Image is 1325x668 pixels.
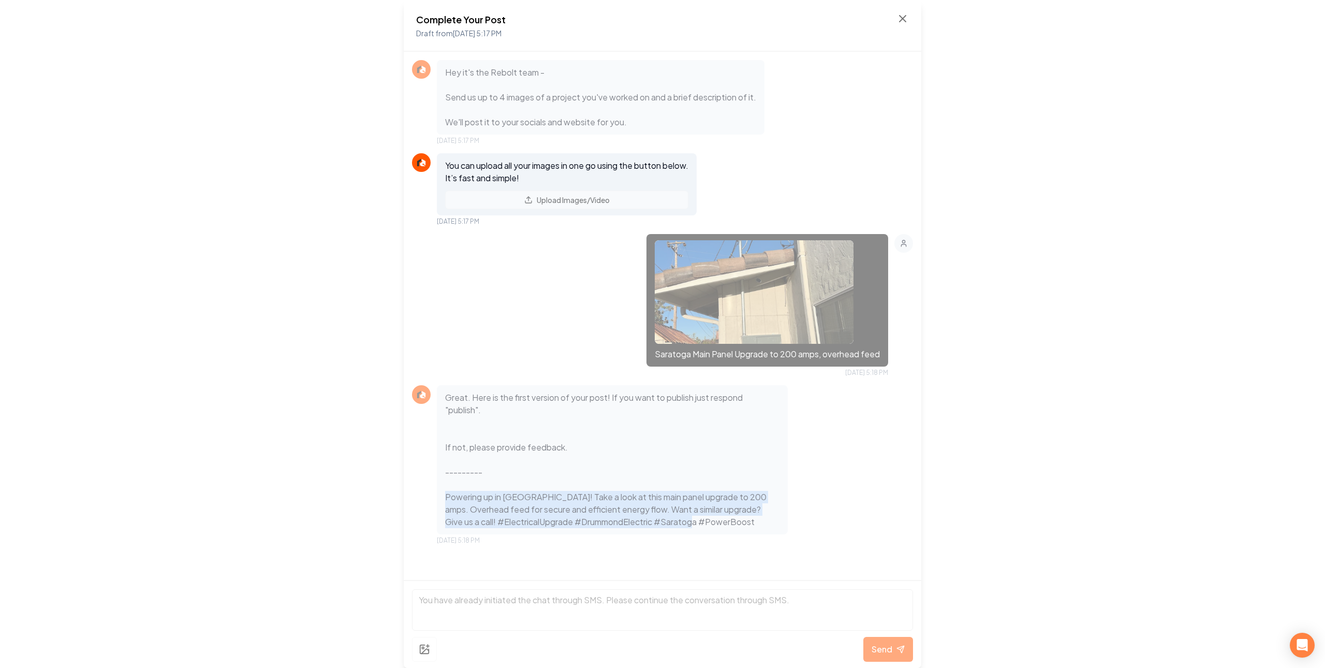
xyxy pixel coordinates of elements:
[437,137,479,145] span: [DATE] 5:17 PM
[445,159,688,184] p: You can upload all your images in one go using the button below. It’s fast and simple!
[416,12,506,27] h2: Complete Your Post
[655,348,880,360] p: Saratoga Main Panel Upgrade to 200 amps, overhead feed
[415,63,428,76] img: Rebolt Logo
[655,240,853,344] img: uploaded image
[437,536,480,545] span: [DATE] 5:18 PM
[415,388,428,401] img: Rebolt Logo
[416,28,502,38] span: Draft from [DATE] 5:17 PM
[845,369,888,377] span: [DATE] 5:18 PM
[415,156,428,169] img: Rebolt Logo
[437,217,479,226] span: [DATE] 5:17 PM
[445,391,779,528] p: Great. Here is the first version of your post! If you want to publish just respond "publish". If ...
[1290,633,1315,658] div: Open Intercom Messenger
[445,66,756,128] p: Hey it's the Rebolt team - Send us up to 4 images of a project you've worked on and a brief descr...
